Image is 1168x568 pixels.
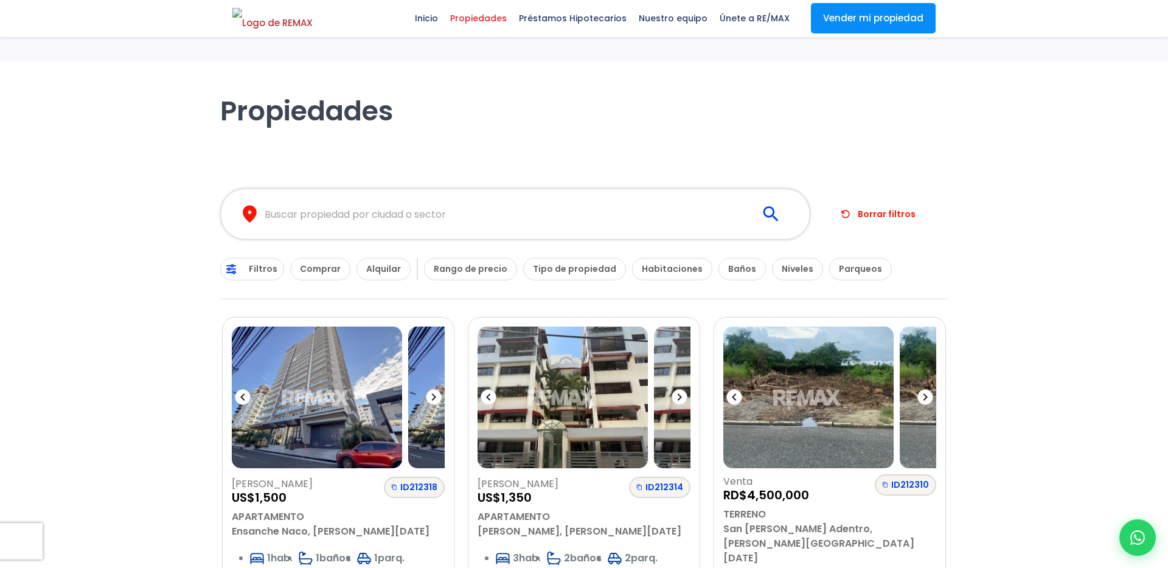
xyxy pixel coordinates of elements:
span: US $ 1,350 [478,491,690,504]
img: Logo de REMAX [232,8,313,29]
li: 1 parq. [357,551,405,566]
span: Propiedades [444,9,513,27]
p: Ensanche Naco, [PERSON_NAME][DATE] [232,524,445,539]
button: Rango de precio [424,258,517,280]
img: Icono de habitaciones [496,553,510,564]
button: Habitaciones [632,258,712,280]
p: San [PERSON_NAME] Adentro, [PERSON_NAME][GEOGRAPHIC_DATA][DATE] [723,522,936,566]
img: Terreno [723,327,894,468]
h1: Propiedades [220,61,948,128]
a: Vender mi propiedad [811,3,936,33]
span: ID212318 [384,477,445,498]
button: Filtros [220,258,284,280]
img: Apartamento [232,327,402,468]
img: ic-tune.svg [224,262,238,276]
span: Préstamos Hipotecarios [513,9,633,27]
img: Icono de parqueos [357,553,371,564]
img: Icono de baños [299,552,313,565]
button: Comprar [290,258,350,280]
p: Terreno [723,507,936,522]
span: US $ 1,500 [232,491,445,504]
img: Icono de habitaciones [250,553,264,564]
button: Baños [718,258,766,280]
span: ID212314 [629,477,690,498]
li: 3 hab. [496,551,541,566]
button: Borrar filtros [837,203,920,226]
img: Icono de parqueos [608,553,622,564]
span: Nuestro equipo [633,9,714,27]
span: Inicio [409,9,444,27]
img: Apartamento [478,327,648,468]
img: Icono de baños [547,552,561,565]
button: Parqueos [829,258,892,280]
button: Niveles [772,258,823,280]
span: ID212310 [875,474,936,496]
button: Alquilar [356,258,411,280]
span: [PERSON_NAME] [478,477,690,491]
img: Apartamento [408,327,579,468]
span: RD $ 4,500,000 [723,489,936,501]
img: Terreno [900,327,1070,468]
li: 1 baños [299,551,351,566]
p: Apartamento [232,510,445,524]
span: Venta [723,474,936,489]
input: Buscar propiedad por ciudad o sector [265,207,746,221]
p: Apartamento [478,510,690,524]
span: Únete a RE/MAX [714,9,796,27]
span: [PERSON_NAME] [232,477,445,491]
img: Apartamento [654,327,824,468]
li: 1 hab. [250,551,293,566]
button: Tipo de propiedad [523,258,626,280]
li: 2 parq. [608,551,658,566]
li: 2 baños [547,551,602,566]
p: [PERSON_NAME], [PERSON_NAME][DATE] [478,524,690,539]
